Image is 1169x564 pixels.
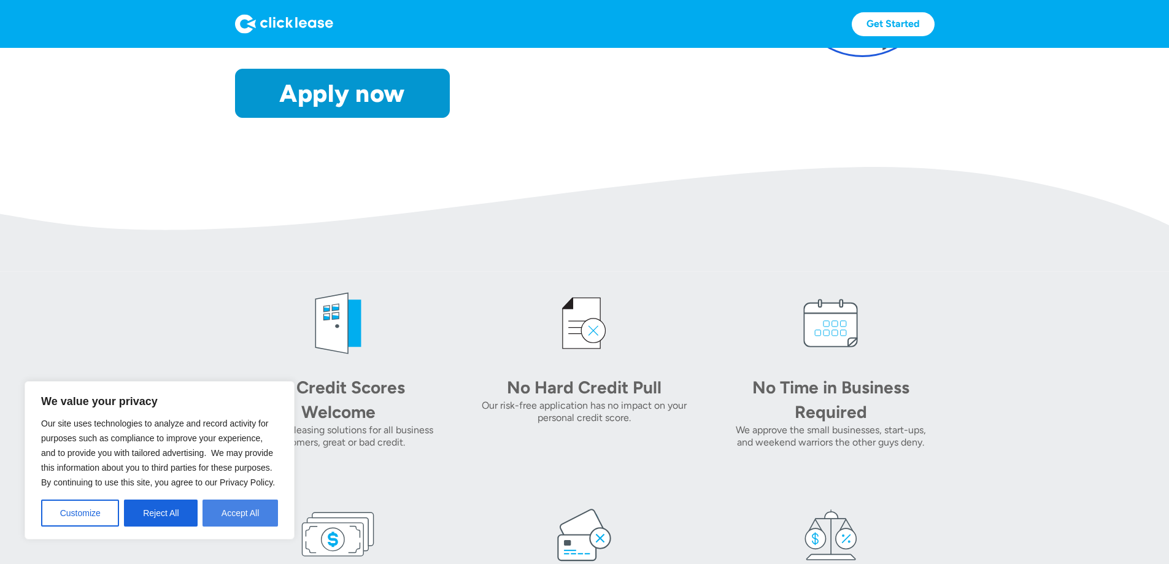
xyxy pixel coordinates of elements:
button: Accept All [203,500,278,527]
div: No Hard Credit Pull [498,375,670,400]
img: credit icon [547,287,621,360]
div: We approve the small businesses, start-ups, and weekend warriors the other guys deny. [727,424,934,449]
a: Apply now [235,69,450,118]
div: All Credit Scores Welcome [252,375,424,424]
div: Equipment leasing solutions for all business customers, great or bad credit. [235,424,442,449]
img: welcome icon [301,287,375,360]
span: Our site uses technologies to analyze and record activity for purposes such as compliance to impr... [41,419,275,487]
button: Reject All [124,500,198,527]
button: Customize [41,500,119,527]
img: calendar icon [794,287,868,360]
img: Logo [235,14,333,34]
p: We value your privacy [41,394,278,409]
a: Get Started [852,12,935,36]
div: Our risk-free application has no impact on your personal credit score. [481,400,688,424]
div: No Time in Business Required [745,375,917,424]
div: We value your privacy [25,381,295,539]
